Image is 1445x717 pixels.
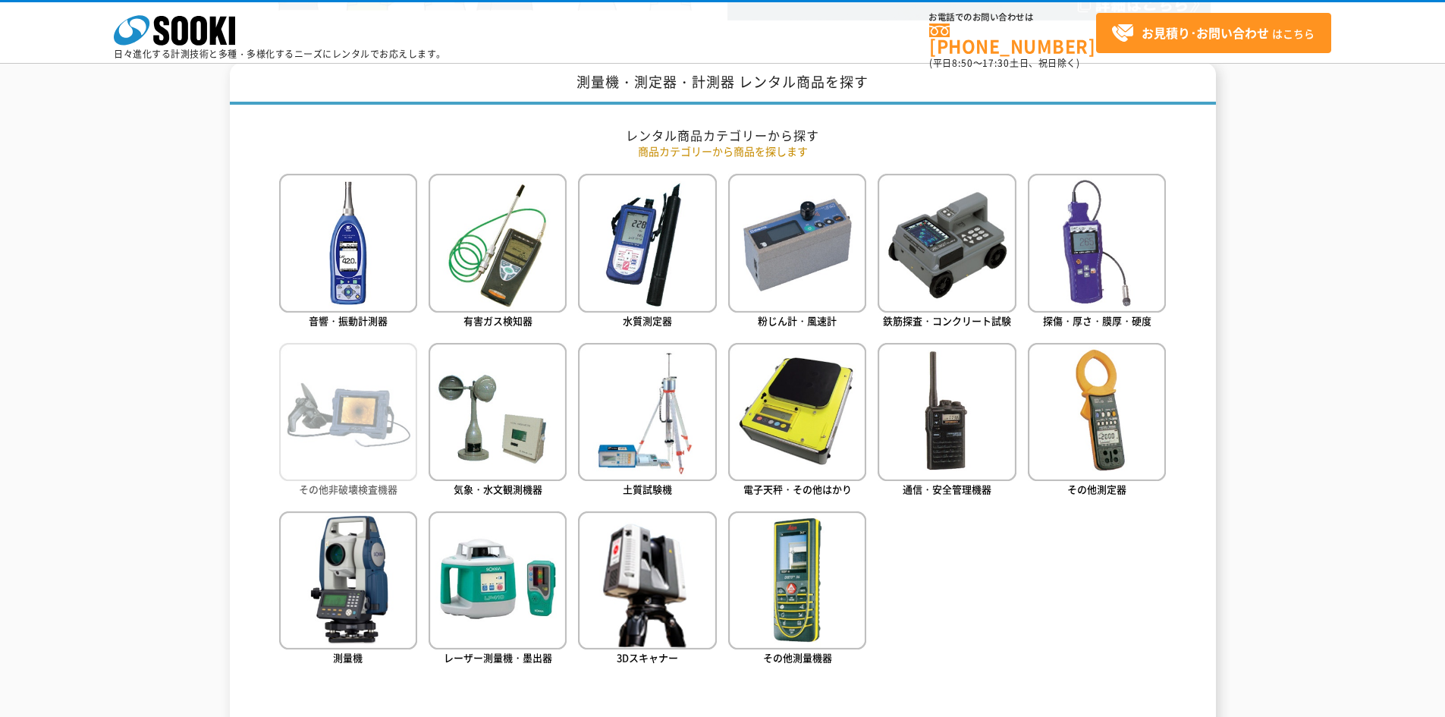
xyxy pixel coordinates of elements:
[929,13,1096,22] span: お電話でのお問い合わせは
[1111,22,1315,45] span: はこちら
[429,511,567,668] a: レーザー測量機・墨出器
[623,313,672,328] span: 水質測定器
[623,482,672,496] span: 土質試験機
[279,143,1167,159] p: 商品カテゴリーから商品を探します
[333,650,363,665] span: 測量機
[578,343,716,500] a: 土質試験機
[728,174,866,331] a: 粉じん計・風速計
[578,174,716,312] img: 水質測定器
[578,511,716,668] a: 3Dスキャナー
[728,343,866,481] img: 電子天秤・その他はかり
[429,511,567,649] img: レーザー測量機・墨出器
[463,313,532,328] span: 有害ガス検知器
[617,650,678,665] span: 3Dスキャナー
[1028,174,1166,312] img: 探傷・厚さ・膜厚・硬度
[878,174,1016,331] a: 鉄筋探査・コンクリート試験
[1142,24,1269,42] strong: お見積り･お問い合わせ
[429,343,567,500] a: 気象・水文観測機器
[952,56,973,70] span: 8:50
[1028,343,1166,500] a: その他測定器
[883,313,1011,328] span: 鉄筋探査・コンクリート試験
[299,482,397,496] span: その他非破壊検査機器
[309,313,388,328] span: 音響・振動計測器
[429,174,567,312] img: 有害ガス検知器
[743,482,852,496] span: 電子天秤・その他はかり
[903,482,991,496] span: 通信・安全管理機器
[728,343,866,500] a: 電子天秤・その他はかり
[1028,343,1166,481] img: その他測定器
[279,511,417,668] a: 測量機
[279,343,417,500] a: その他非破壊検査機器
[728,511,866,668] a: その他測量機器
[763,650,832,665] span: その他測量機器
[578,174,716,331] a: 水質測定器
[878,343,1016,500] a: 通信・安全管理機器
[578,343,716,481] img: 土質試験機
[929,24,1096,55] a: [PHONE_NUMBER]
[230,63,1216,105] h1: 測量機・測定器・計測器 レンタル商品を探す
[1067,482,1126,496] span: その他測定器
[878,343,1016,481] img: 通信・安全管理機器
[1043,313,1151,328] span: 探傷・厚さ・膜厚・硬度
[1028,174,1166,331] a: 探傷・厚さ・膜厚・硬度
[114,49,446,58] p: 日々進化する計測技術と多種・多様化するニーズにレンタルでお応えします。
[454,482,542,496] span: 気象・水文観測機器
[429,343,567,481] img: 気象・水文観測機器
[758,313,837,328] span: 粉じん計・風速計
[279,127,1167,143] h2: レンタル商品カテゴリーから探す
[279,343,417,481] img: その他非破壊検査機器
[728,511,866,649] img: その他測量機器
[279,174,417,331] a: 音響・振動計測器
[444,650,552,665] span: レーザー測量機・墨出器
[878,174,1016,312] img: 鉄筋探査・コンクリート試験
[578,511,716,649] img: 3Dスキャナー
[279,174,417,312] img: 音響・振動計測器
[929,56,1079,70] span: (平日 ～ 土日、祝日除く)
[1096,13,1331,53] a: お見積り･お問い合わせはこちら
[429,174,567,331] a: 有害ガス検知器
[279,511,417,649] img: 測量機
[728,174,866,312] img: 粉じん計・風速計
[982,56,1010,70] span: 17:30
